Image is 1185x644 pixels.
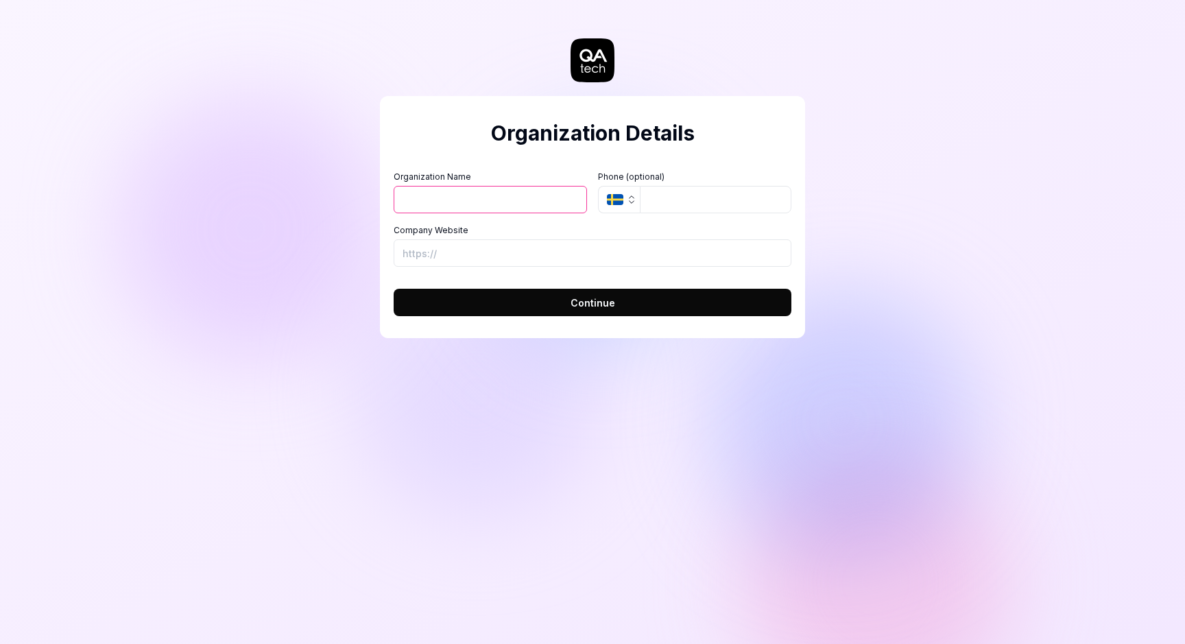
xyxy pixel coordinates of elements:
[598,171,791,183] label: Phone (optional)
[394,224,791,237] label: Company Website
[394,171,587,183] label: Organization Name
[394,118,791,149] h2: Organization Details
[394,239,791,267] input: https://
[394,289,791,316] button: Continue
[571,296,615,310] span: Continue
